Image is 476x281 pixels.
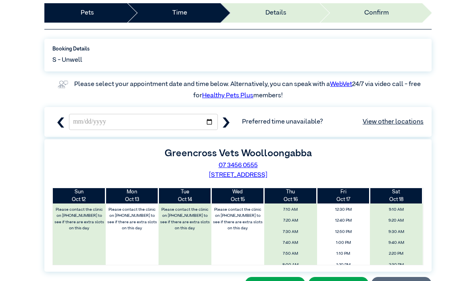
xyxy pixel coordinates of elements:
[53,188,106,203] th: Oct 12
[363,117,424,127] a: View other locations
[317,188,370,203] th: Oct 17
[372,238,420,247] span: 9:40 AM
[266,216,315,225] span: 7:20 AM
[319,205,367,214] span: 12:30 PM
[81,8,94,18] a: Pets
[372,260,420,270] span: 2:30 PM
[172,8,187,18] a: Time
[159,205,211,233] label: Please contact the clinic on [PHONE_NUMBER] to see if there are extra slots on this day
[211,188,264,203] th: Oct 15
[266,205,315,214] span: 7:10 AM
[202,92,253,99] a: Healthy Pets Plus
[319,238,367,247] span: 1:00 PM
[242,117,424,127] span: Preferred time unavailable?
[106,188,159,203] th: Oct 13
[209,172,267,178] a: [STREET_ADDRESS]
[52,55,82,65] span: S - Unwell
[159,188,211,203] th: Oct 14
[52,45,424,53] label: Booking Details
[370,188,423,203] th: Oct 18
[266,238,315,247] span: 7:40 AM
[319,216,367,225] span: 12:40 PM
[319,249,367,258] span: 1:10 PM
[372,205,420,214] span: 9:10 AM
[266,227,315,237] span: 7:30 AM
[319,260,367,270] span: 1:20 PM
[266,260,315,270] span: 8:00 AM
[319,227,367,237] span: 12:50 PM
[54,205,105,233] label: Please contact the clinic on [PHONE_NUMBER] to see if there are extra slots on this day
[372,249,420,258] span: 2:20 PM
[219,162,258,169] a: 07 3456 0555
[330,81,352,88] a: WebVet
[372,216,420,225] span: 9:20 AM
[264,188,317,203] th: Oct 16
[266,249,315,258] span: 7:50 AM
[372,227,420,237] span: 9:30 AM
[165,149,312,158] label: Greencross Vets Woolloongabba
[74,81,422,99] label: Please select your appointment date and time below. Alternatively, you can speak with a 24/7 via ...
[106,205,158,233] label: Please contact the clinic on [PHONE_NUMBER] to see if there are extra slots on this day
[212,205,263,233] label: Please contact the clinic on [PHONE_NUMBER] to see if there are extra slots on this day
[55,78,71,91] img: vet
